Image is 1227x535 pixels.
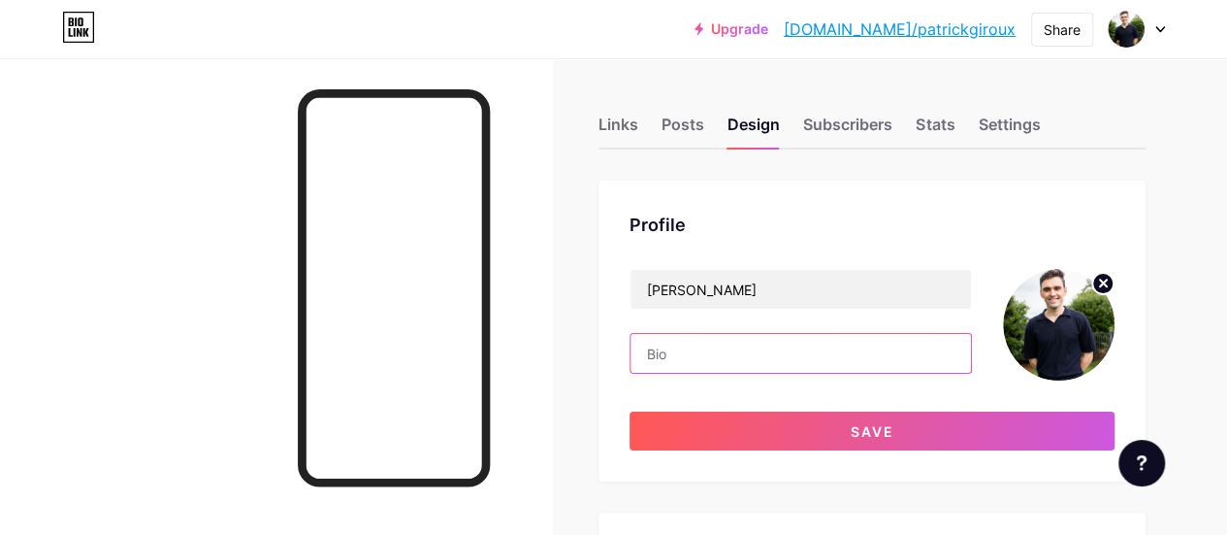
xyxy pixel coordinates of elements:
a: [DOMAIN_NAME]/patrickgiroux [784,17,1016,41]
div: Subscribers [803,113,892,148]
div: Settings [978,113,1040,148]
input: Name [630,270,971,309]
button: Save [630,412,1114,451]
span: Save [851,423,894,440]
div: Profile [630,212,1114,238]
div: Share [1044,19,1081,40]
input: Bio [630,334,971,373]
img: patrickgiroux [1108,11,1145,48]
div: Design [727,113,780,148]
a: Upgrade [694,21,768,37]
div: Links [598,113,638,148]
img: patrickgiroux [1003,269,1114,381]
div: Stats [916,113,954,148]
div: Posts [662,113,704,148]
